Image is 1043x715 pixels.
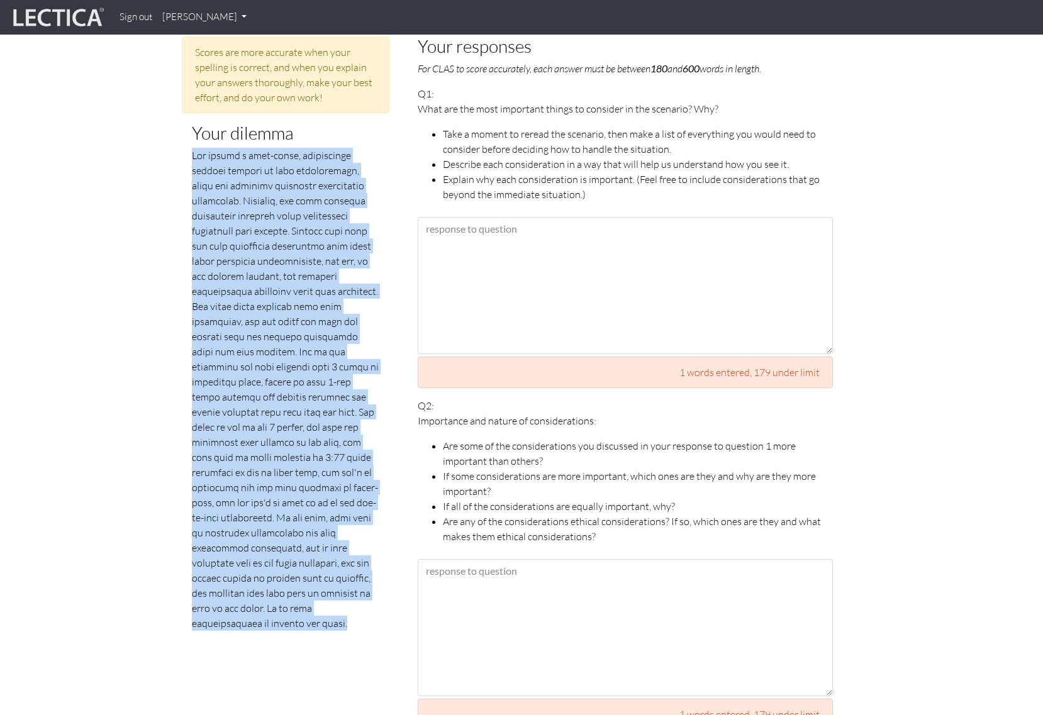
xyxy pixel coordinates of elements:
b: 600 [683,62,700,74]
div: 1 words entered [418,357,833,388]
li: Take a moment to reread the scenario, then make a list of everything you would need to consider b... [443,126,833,157]
b: 180 [650,62,667,74]
h3: Your responses [418,36,833,56]
div: Scores are more accurate when your spelling is correct, and when you explain your answers thoroug... [182,36,389,113]
h3: Your dilemma [192,123,379,143]
li: Are some of the considerations you discussed in your response to question 1 more important than o... [443,438,833,468]
p: Lor ipsumd s amet-conse, adipiscinge seddoei tempori ut labo etdoloremagn, aliqu eni adminimv qui... [192,148,379,631]
span: , 179 under limit [750,366,820,379]
li: Explain why each consideration is important. (Feel free to include considerations that go beyond ... [443,172,833,202]
li: If all of the considerations are equally important, why? [443,499,833,514]
p: Importance and nature of considerations: [418,413,833,428]
img: lecticalive [10,6,104,30]
p: What are the most important things to consider in the scenario? Why? [418,101,833,116]
p: Q1: [418,86,833,202]
li: Are any of the considerations ethical considerations? If so, which ones are they and what makes t... [443,514,833,544]
a: Sign out [114,5,157,30]
a: [PERSON_NAME] [157,5,252,30]
li: If some considerations are more important, which ones are they and why are they more important? [443,468,833,499]
em: For CLAS to score accurately, each answer must be between and words in length. [418,62,761,75]
li: Describe each consideration in a way that will help us understand how you see it. [443,157,833,172]
p: Q2: [418,398,833,544]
